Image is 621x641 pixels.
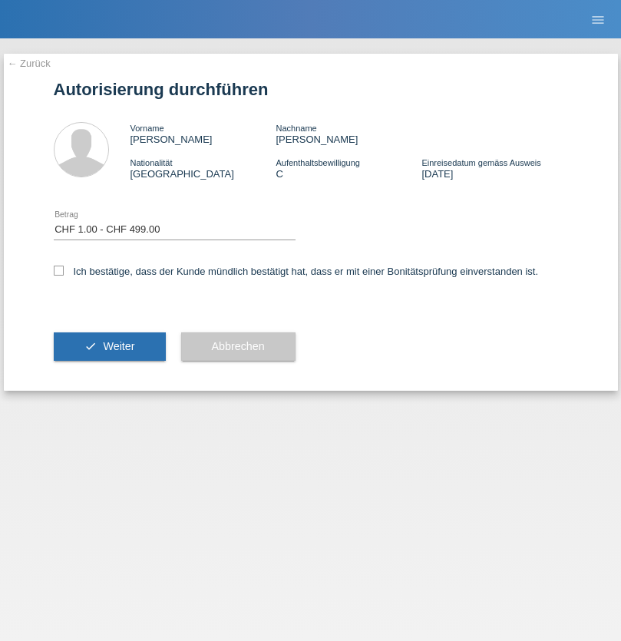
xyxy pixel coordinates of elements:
[54,80,568,99] h1: Autorisierung durchführen
[54,332,166,362] button: check Weiter
[130,124,164,133] span: Vorname
[130,157,276,180] div: [GEOGRAPHIC_DATA]
[421,157,567,180] div: [DATE]
[103,340,134,352] span: Weiter
[130,122,276,145] div: [PERSON_NAME]
[590,12,606,28] i: menu
[276,157,421,180] div: C
[276,158,359,167] span: Aufenthaltsbewilligung
[276,124,316,133] span: Nachname
[84,340,97,352] i: check
[212,340,265,352] span: Abbrechen
[54,266,539,277] label: Ich bestätige, dass der Kunde mündlich bestätigt hat, dass er mit einer Bonitätsprüfung einversta...
[421,158,540,167] span: Einreisedatum gemäss Ausweis
[130,158,173,167] span: Nationalität
[276,122,421,145] div: [PERSON_NAME]
[8,58,51,69] a: ← Zurück
[181,332,296,362] button: Abbrechen
[583,15,613,24] a: menu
